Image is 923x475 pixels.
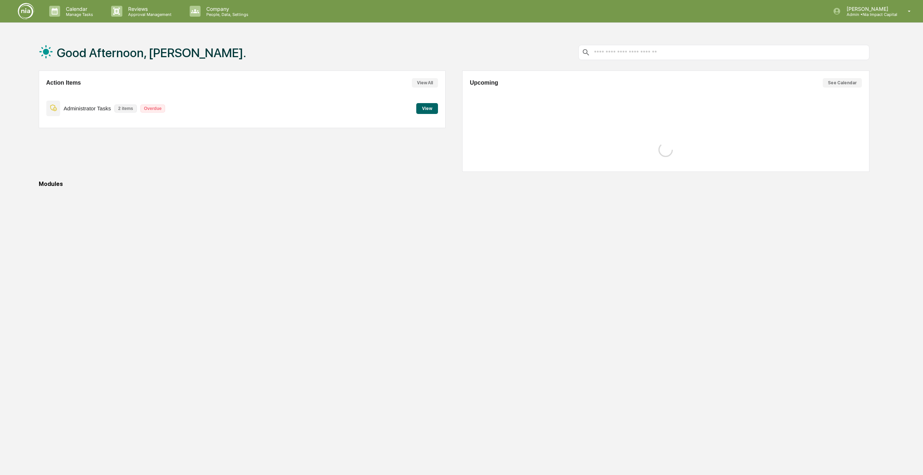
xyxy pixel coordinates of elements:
[201,12,252,17] p: People, Data, Settings
[201,6,252,12] p: Company
[470,80,498,86] h2: Upcoming
[416,105,438,111] a: View
[122,6,175,12] p: Reviews
[841,12,897,17] p: Admin • Nia Impact Capital
[46,80,81,86] h2: Action Items
[64,105,111,111] p: Administrator Tasks
[60,6,97,12] p: Calendar
[841,6,897,12] p: [PERSON_NAME]
[114,105,136,113] p: 2 items
[17,3,35,20] img: logo
[60,12,97,17] p: Manage Tasks
[412,78,438,88] button: View All
[823,78,862,88] button: See Calendar
[57,46,246,60] h1: Good Afternoon, [PERSON_NAME].
[122,12,175,17] p: Approval Management
[416,103,438,114] button: View
[39,181,869,187] div: Modules
[140,105,165,113] p: Overdue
